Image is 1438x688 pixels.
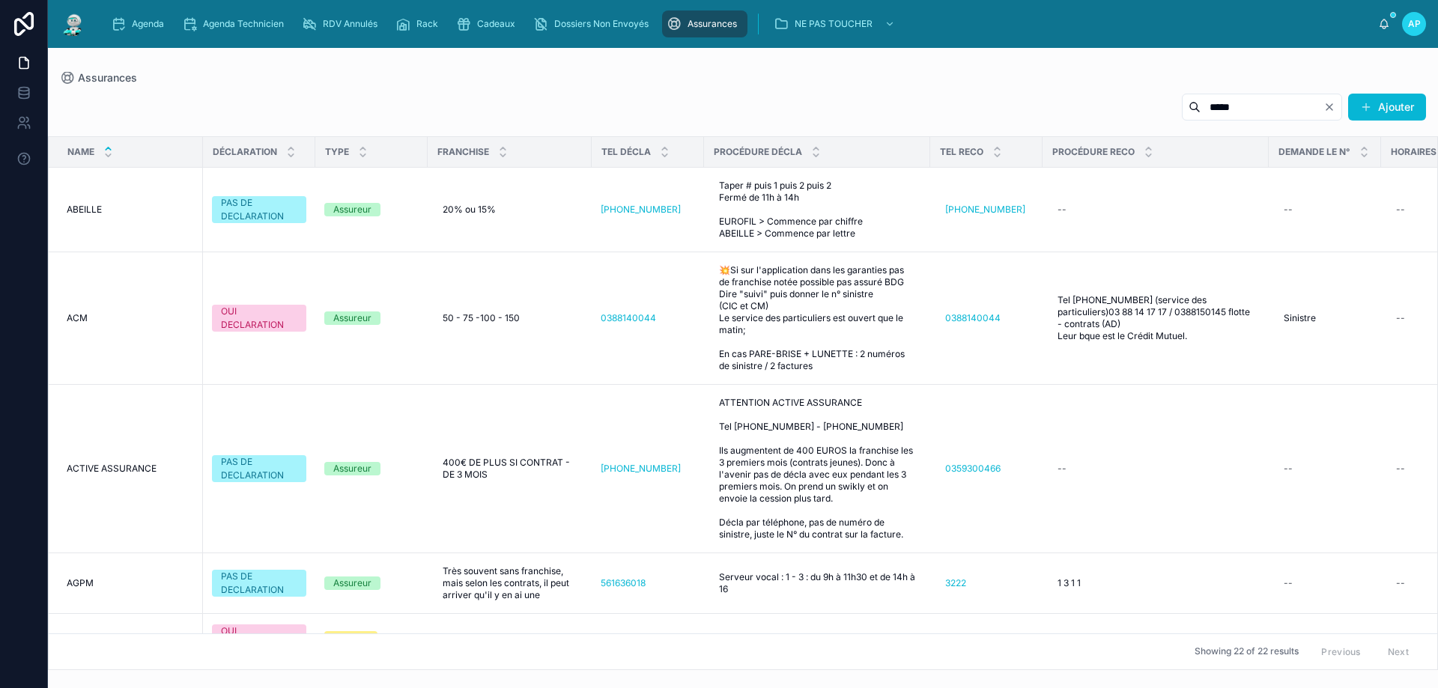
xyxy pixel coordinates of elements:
a: [PHONE_NUMBER] [601,204,681,216]
a: ACTIVE ASSURANCE [67,463,194,475]
a: 0359300466 [945,463,1001,475]
a: 50 - 75 -100 - 150 [437,306,583,330]
span: Tel [PHONE_NUMBER] (service des particuliers)03 88 14 17 17 / 0388150145 flotte - contrats (AD) L... [1058,294,1254,342]
a: Ajouter [1348,94,1426,121]
span: Rack [416,18,438,30]
a: -- [1278,571,1372,595]
a: Agenda Technicien [178,10,294,37]
a: [PHONE_NUMBER] [601,463,695,475]
span: Agenda [132,18,164,30]
div: -- [1058,463,1067,475]
span: Demande le n° [1278,146,1350,158]
img: App logo [60,12,87,36]
span: 400€ DE PLUS SI CONTRAT - DE 3 MOIS [443,457,577,481]
span: Name [67,146,94,158]
a: PAS DE DECLARATION [212,570,306,597]
div: PAS DE DECLARATION [221,570,297,597]
div: -- [1396,632,1405,644]
a: Tel [PHONE_NUMBER] (service des particuliers)03 88 14 17 17 / 0388150145 flotte - contrats (AD) L... [1052,288,1260,348]
div: -- [443,632,452,644]
span: Taper # puis 1 puis 2 puis 2 Fermé de 11h à 14h EUROFIL > Commence par chiffre ABEILLE > Commence... [719,180,915,240]
a: Taper # puis 1 puis 2 puis 2 Fermé de 11h à 14h EUROFIL > Commence par chiffre ABEILLE > Commence... [713,174,921,246]
a: Très souvent sans franchise, mais selon les contrats, il peut arriver qu'il y en ai une [437,559,583,607]
span: 50 - 75 -100 - 150 [443,312,520,324]
span: DÉCLARATION [213,146,277,158]
span: Assurances [78,70,137,85]
div: -- [1284,204,1293,216]
a: -- [939,626,1034,650]
span: PROCÉDURE DÉCLA [714,146,802,158]
span: Sinistre [1284,312,1316,324]
span: ABEILLE [67,204,102,216]
span: ALLSEUR [67,632,107,644]
a: Assureur [324,311,419,325]
a: 0388140044 [601,312,656,324]
span: 💥Si sur l'application dans les garanties pas de franchise notée possible pas assuré BDG Dire "sui... [719,264,915,372]
span: RDV Annulés [323,18,377,30]
span: FRANCHISE [437,146,489,158]
a: 3222 [939,571,1034,595]
a: ALLSEUR [67,632,194,644]
div: scrollable content [99,7,1378,40]
span: Assurances [688,18,737,30]
span: TEL DÉCLA [601,146,651,158]
a: -- [713,626,921,650]
a: OUI DECLARATION [212,624,306,651]
a: Cadeaux [452,10,526,37]
span: Agenda Technicien [203,18,284,30]
a: 561636018 [601,577,695,589]
a: 561636018 [601,577,646,589]
div: -- [1396,312,1405,324]
div: PAS DE DECLARATION [221,455,297,482]
div: Assureur [333,576,371,590]
span: Horaires [1391,146,1437,158]
a: Assureur [324,462,419,475]
span: Très souvent sans franchise, mais selon les contrats, il peut arriver qu'il y en ai une [443,565,577,601]
a: -- [1052,626,1260,650]
div: Courtier [333,631,368,645]
div: -- [1396,463,1405,475]
span: Showing 22 of 22 results [1195,646,1299,658]
div: -- [1284,632,1293,644]
a: Dossiers Non Envoyés [529,10,659,37]
a: PAS DE DECLARATION [212,455,306,482]
div: -- [719,632,728,644]
a: Assurances [60,70,137,85]
div: -- [1284,577,1293,589]
a: [PHONE_NUMBER] [945,204,1025,216]
a: ACM [67,312,194,324]
span: AGPM [67,577,94,589]
a: PAS DE DECLARATION [212,196,306,223]
span: ATTENTION ACTIVE ASSURANCE Tel [PHONE_NUMBER] - [PHONE_NUMBER] Ils augmentent de 400 EUROS la fra... [719,397,915,541]
span: TYPE [325,146,349,158]
div: Assureur [333,203,371,216]
div: OUI DECLARATION [221,305,297,332]
button: Clear [1323,101,1341,113]
a: RDV Annulés [297,10,388,37]
a: 💥Si sur l'application dans les garanties pas de franchise notée possible pas assuré BDG Dire "sui... [713,258,921,378]
a: -- [437,626,583,650]
span: Dossiers Non Envoyés [554,18,649,30]
a: -- [1278,198,1372,222]
a: 20% ou 15% [437,198,583,222]
a: NE PAS TOUCHER [769,10,902,37]
a: Agenda [106,10,175,37]
div: Assureur [333,311,371,325]
span: 1 3 1 1 [1058,577,1081,589]
a: -- [1278,626,1372,650]
a: Assurances [662,10,747,37]
a: 0388140044 [601,312,695,324]
a: 978978123 [601,632,695,644]
a: 400€ DE PLUS SI CONTRAT - DE 3 MOIS [437,451,583,487]
span: TEL RECO [940,146,983,158]
div: -- [1058,632,1067,644]
a: AGPM [67,577,194,589]
div: Assureur [333,462,371,475]
div: -- [945,632,954,644]
div: -- [1396,204,1405,216]
a: 3222 [945,577,966,589]
a: Rack [391,10,449,37]
div: -- [1396,577,1405,589]
span: ACTIVE ASSURANCE [67,463,157,475]
a: [PHONE_NUMBER] [601,463,681,475]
